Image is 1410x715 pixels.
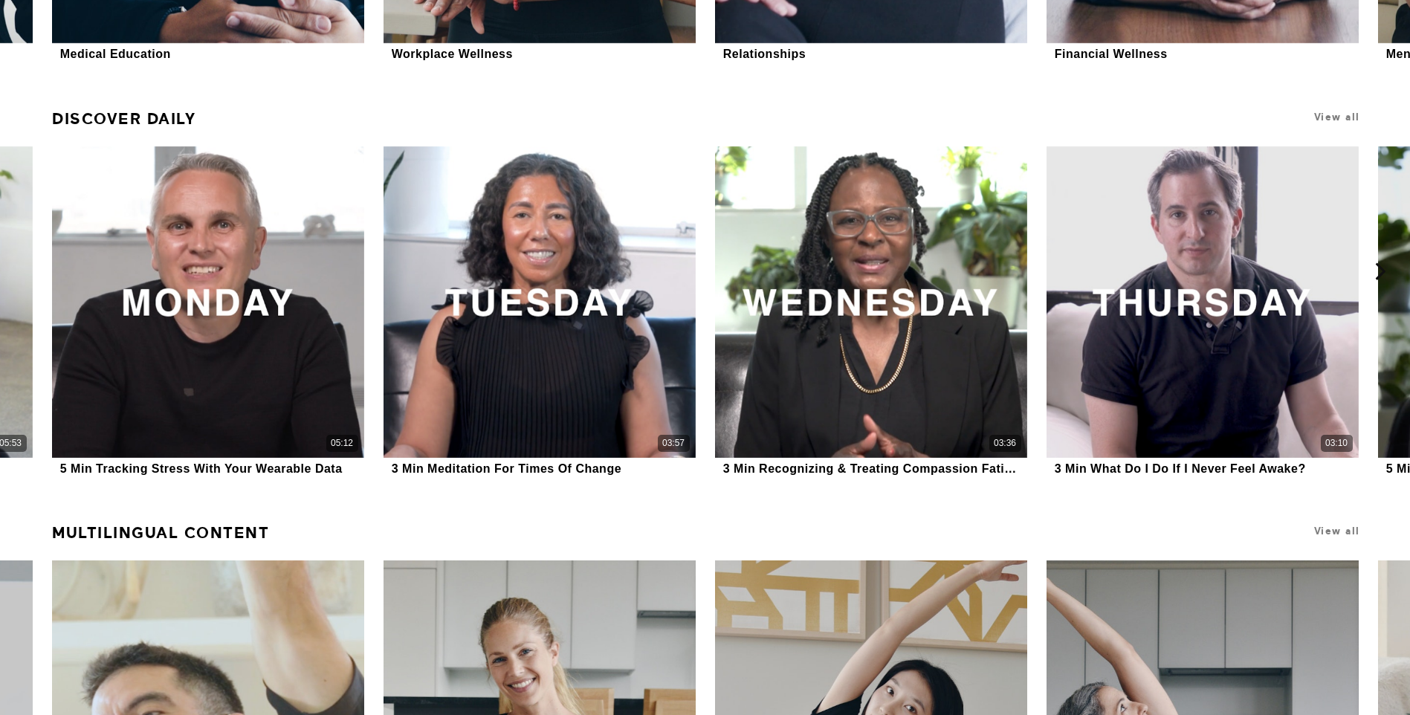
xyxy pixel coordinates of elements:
div: Workplace Wellness [392,47,513,61]
div: 3 Min What Do I Do If I Never Feel Awake? [1055,462,1306,476]
div: 03:10 [1325,437,1348,450]
a: Discover Daily [52,103,195,135]
a: 5 Min Tracking Stress With Your Wearable Data05:125 Min Tracking Stress With Your Wearable Data [52,146,363,478]
a: 3 Min Recognizing & Treating Compassion Fatigue03:363 Min Recognizing & Treating Compassion Fatigue [715,146,1026,478]
a: View all [1314,111,1360,123]
div: Relationships [723,47,806,61]
div: 05:12 [331,437,353,450]
a: 3 Min Meditation For Times Of Change03:573 Min Meditation For Times Of Change [384,146,695,478]
div: Medical Education [60,47,171,61]
a: View all [1314,525,1360,537]
div: Financial Wellness [1055,47,1168,61]
div: 3 Min Meditation For Times Of Change [392,462,621,476]
div: 03:57 [662,437,685,450]
a: 3 Min What Do I Do If I Never Feel Awake?03:103 Min What Do I Do If I Never Feel Awake? [1047,146,1358,478]
div: 03:36 [994,437,1016,450]
div: 5 Min Tracking Stress With Your Wearable Data [60,462,343,476]
div: 3 Min Recognizing & Treating Compassion Fatigue [723,462,1019,476]
a: Multilingual Content [52,517,269,549]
